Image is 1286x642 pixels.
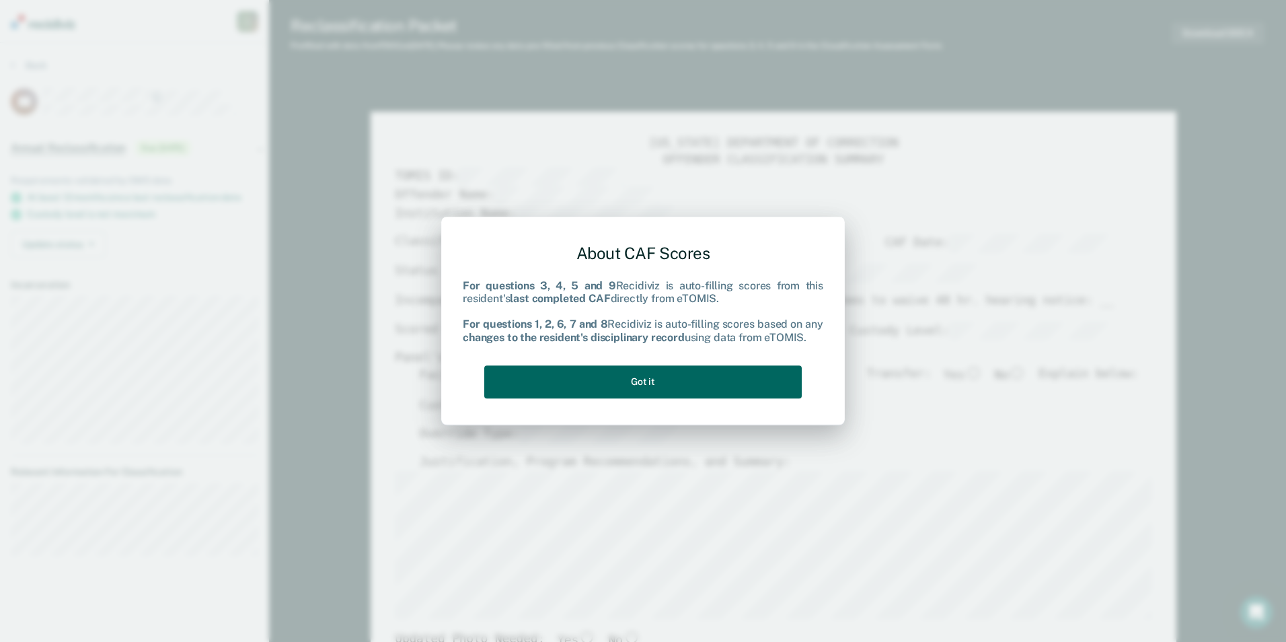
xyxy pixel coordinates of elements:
[463,279,823,344] div: Recidiviz is auto-filling scores from this resident's directly from eTOMIS. Recidiviz is auto-fil...
[510,292,610,305] b: last completed CAF
[463,233,823,274] div: About CAF Scores
[463,279,616,292] b: For questions 3, 4, 5 and 9
[484,365,802,398] button: Got it
[463,318,607,331] b: For questions 1, 2, 6, 7 and 8
[463,331,685,344] b: changes to the resident's disciplinary record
